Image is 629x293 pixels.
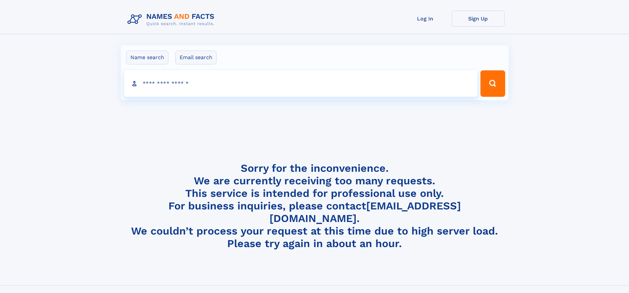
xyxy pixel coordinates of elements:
[126,51,168,64] label: Name search
[269,200,461,225] a: [EMAIL_ADDRESS][DOMAIN_NAME]
[399,11,452,27] a: Log In
[480,70,505,97] button: Search Button
[125,162,505,250] h4: Sorry for the inconvenience. We are currently receiving too many requests. This service is intend...
[452,11,505,27] a: Sign Up
[175,51,217,64] label: Email search
[124,70,478,97] input: search input
[125,11,220,28] img: Logo Names and Facts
